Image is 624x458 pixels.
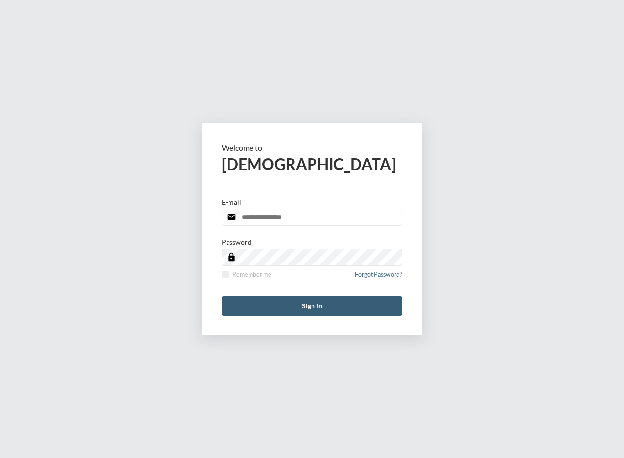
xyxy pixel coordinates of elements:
[222,198,241,206] p: E-mail
[222,154,402,174] h2: [DEMOGRAPHIC_DATA]
[222,296,402,316] button: Sign in
[222,143,402,152] p: Welcome to
[355,271,402,284] a: Forgot Password?
[222,238,251,246] p: Password
[222,271,271,278] label: Remember me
